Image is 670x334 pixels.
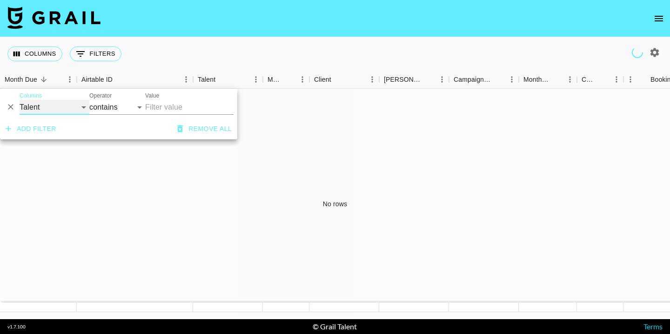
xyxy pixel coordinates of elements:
[523,71,550,89] div: Month Due
[519,71,577,89] div: Month Due
[7,46,62,61] button: Select columns
[582,71,596,89] div: Currency
[492,73,505,86] button: Sort
[379,71,449,89] div: Booker
[179,72,193,86] button: Menu
[623,72,637,86] button: Menu
[505,72,519,86] button: Menu
[454,71,492,89] div: Campaign (Type)
[650,9,668,28] button: open drawer
[70,46,121,61] button: Show filters
[384,71,422,89] div: [PERSON_NAME]
[7,324,26,330] div: v 1.7.100
[314,71,331,89] div: Client
[268,71,282,89] div: Manager
[643,322,663,331] a: Terms
[295,72,309,86] button: Menu
[198,71,215,89] div: Talent
[563,72,577,86] button: Menu
[37,73,50,86] button: Sort
[313,322,357,331] div: © Grail Talent
[365,72,379,86] button: Menu
[20,92,42,100] label: Columns
[145,100,234,115] input: Filter value
[193,71,263,89] div: Talent
[63,72,77,86] button: Menu
[5,71,37,89] div: Month Due
[435,72,449,86] button: Menu
[2,120,60,138] button: Add filter
[610,72,623,86] button: Menu
[449,71,519,89] div: Campaign (Type)
[309,71,379,89] div: Client
[596,73,610,86] button: Sort
[77,71,193,89] div: Airtable ID
[249,72,263,86] button: Menu
[630,45,645,60] span: Refreshing managers, users, talent, clients, campaigns...
[7,7,100,29] img: Grail Talent
[215,73,228,86] button: Sort
[263,71,309,89] div: Manager
[4,100,18,114] button: Delete
[174,120,235,138] button: Remove all
[145,92,159,100] label: Value
[422,73,435,86] button: Sort
[282,73,295,86] button: Sort
[331,73,344,86] button: Sort
[577,71,623,89] div: Currency
[89,92,112,100] label: Operator
[81,71,113,89] div: Airtable ID
[637,73,650,86] button: Sort
[113,73,126,86] button: Sort
[550,73,563,86] button: Sort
